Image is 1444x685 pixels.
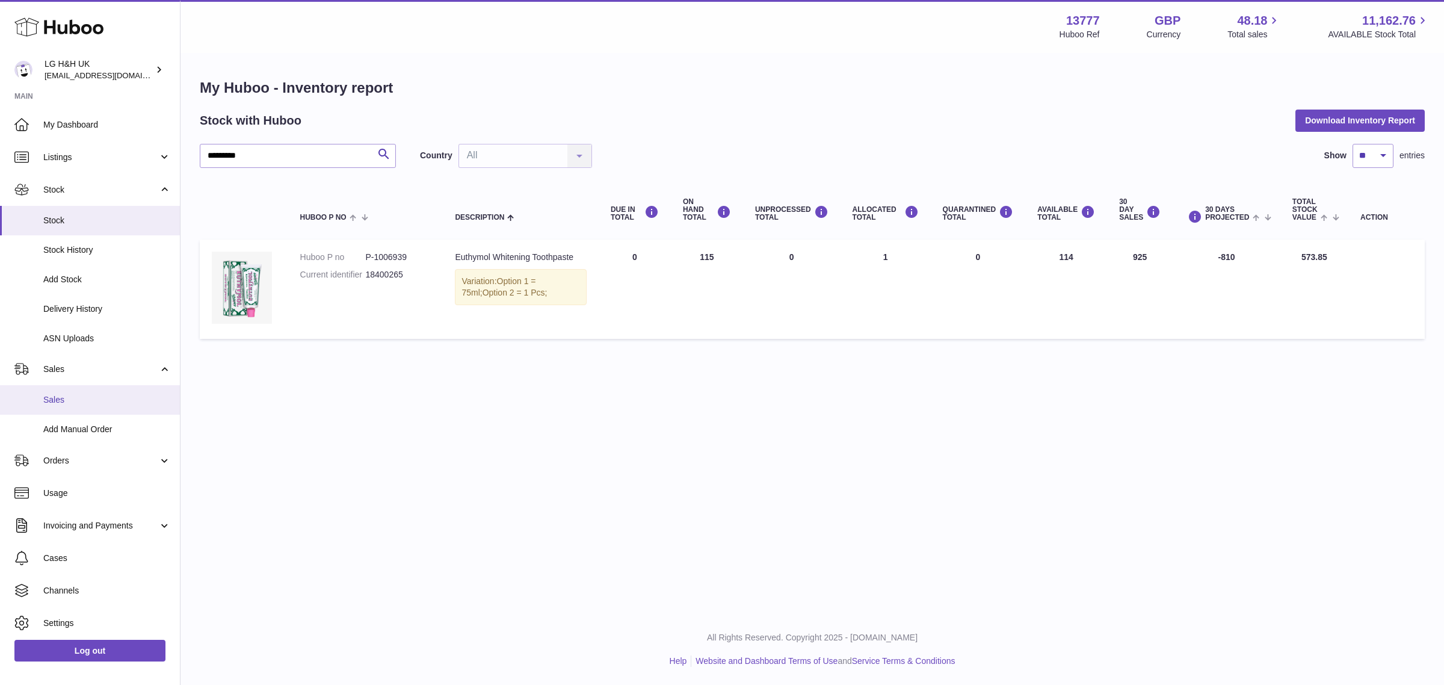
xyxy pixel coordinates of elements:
[43,119,171,131] span: My Dashboard
[45,58,153,81] div: LG H&H UK
[1227,13,1281,40] a: 48.18 Total sales
[1324,150,1347,161] label: Show
[683,198,731,222] div: ON HAND Total
[45,70,177,80] span: [EMAIL_ADDRESS][DOMAIN_NAME]
[1328,13,1430,40] a: 11,162.76 AVAILABLE Stock Total
[1292,198,1318,222] span: Total stock value
[1173,240,1280,339] td: -810
[1119,198,1161,222] div: 30 DAY SALES
[1107,240,1173,339] td: 925
[670,656,687,666] a: Help
[1066,13,1100,29] strong: 13777
[43,333,171,344] span: ASN Uploads
[671,240,743,339] td: 115
[43,215,171,226] span: Stock
[43,488,171,499] span: Usage
[200,113,301,129] h2: Stock with Huboo
[1399,150,1425,161] span: entries
[43,274,171,285] span: Add Stock
[1227,29,1281,40] span: Total sales
[1147,29,1181,40] div: Currency
[300,214,347,222] span: Huboo P no
[43,303,171,315] span: Delivery History
[212,252,272,324] img: product image
[43,553,171,564] span: Cases
[43,585,171,597] span: Channels
[43,394,171,406] span: Sales
[455,252,586,263] div: Euthymol Whitening Toothpaste
[1037,205,1095,222] div: AVAILABLE Total
[455,214,504,222] span: Description
[43,152,158,163] span: Listings
[696,656,838,666] a: Website and Dashboard Terms of Use
[599,240,671,339] td: 0
[1295,110,1425,131] button: Download Inventory Report
[1155,13,1180,29] strong: GBP
[853,205,919,222] div: ALLOCATED Total
[365,269,431,281] dd: 18400265
[943,205,1014,222] div: QUARANTINED Total
[1301,252,1327,262] span: 573.85
[43,364,158,375] span: Sales
[420,150,452,161] label: Country
[455,269,586,305] div: Variation:
[14,61,32,79] img: veechen@lghnh.co.uk
[365,252,431,263] dd: P-1006939
[483,288,548,297] span: Option 2 = 1 Pcs;
[1362,13,1416,29] span: 11,162.76
[300,252,366,263] dt: Huboo P no
[852,656,955,666] a: Service Terms & Conditions
[43,244,171,256] span: Stock History
[755,205,828,222] div: UNPROCESSED Total
[14,640,165,662] a: Log out
[43,618,171,629] span: Settings
[190,632,1434,643] p: All Rights Reserved. Copyright 2025 - [DOMAIN_NAME]
[1237,13,1267,29] span: 48.18
[1328,29,1430,40] span: AVAILABLE Stock Total
[300,269,366,281] dt: Current identifier
[43,184,158,196] span: Stock
[691,656,955,667] li: and
[200,78,1425,98] h1: My Huboo - Inventory report
[43,424,171,435] span: Add Manual Order
[611,205,659,222] div: DUE IN TOTAL
[743,240,841,339] td: 0
[43,520,158,532] span: Invoicing and Payments
[1025,240,1107,339] td: 114
[976,252,981,262] span: 0
[1205,206,1249,222] span: 30 DAYS PROJECTED
[1360,214,1413,222] div: Action
[461,276,535,297] span: Option 1 = 75ml;
[1060,29,1100,40] div: Huboo Ref
[841,240,931,339] td: 1
[43,455,158,466] span: Orders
